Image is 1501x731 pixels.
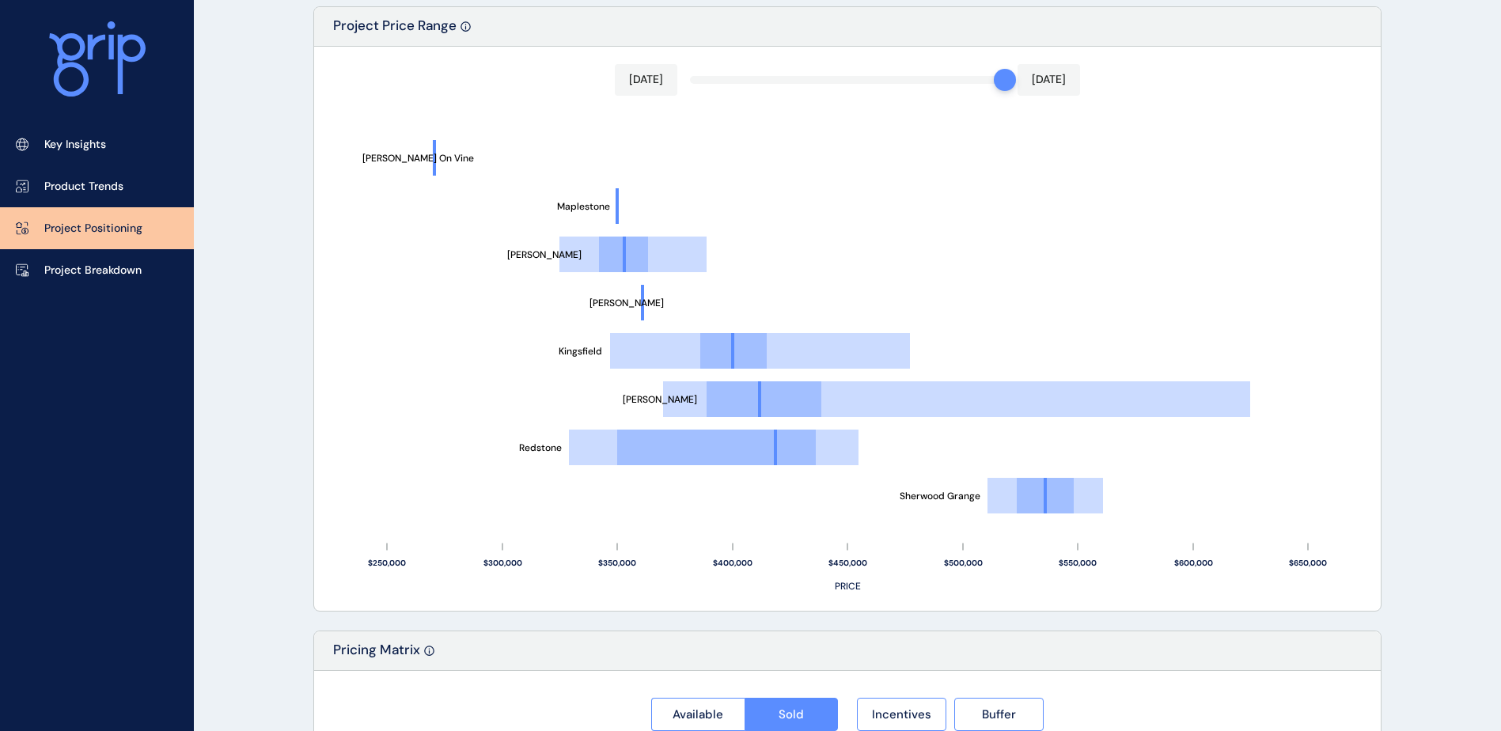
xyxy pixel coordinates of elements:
text: $500,000 [944,558,983,568]
text: $350,000 [598,558,636,568]
p: Project Price Range [333,17,457,46]
text: [PERSON_NAME] On Vine [362,152,474,165]
span: Buffer [982,706,1016,722]
text: PRICE [835,580,861,593]
span: Sold [779,706,804,722]
p: Product Trends [44,179,123,195]
button: Sold [745,698,839,731]
text: $450,000 [828,558,867,568]
p: [DATE] [629,72,663,88]
text: Kingsfield [559,345,602,358]
text: Sherwood Grange [900,490,980,502]
button: Buffer [954,698,1044,731]
p: Key Insights [44,137,106,153]
text: $650,000 [1289,558,1327,568]
text: [PERSON_NAME] [589,297,664,309]
p: Project Positioning [44,221,142,237]
text: $300,000 [483,558,522,568]
p: [DATE] [1032,72,1066,88]
span: Available [673,706,723,722]
text: $600,000 [1174,558,1213,568]
text: $550,000 [1059,558,1097,568]
text: Redstone [519,441,562,454]
text: $250,000 [368,558,406,568]
text: $400,000 [713,558,752,568]
button: Incentives [857,698,946,731]
button: Available [651,698,745,731]
text: [PERSON_NAME] [623,393,697,406]
text: [PERSON_NAME] [507,248,582,261]
p: Pricing Matrix [333,641,420,670]
p: Project Breakdown [44,263,142,278]
span: Incentives [872,706,931,722]
text: Maplestone [557,200,610,213]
